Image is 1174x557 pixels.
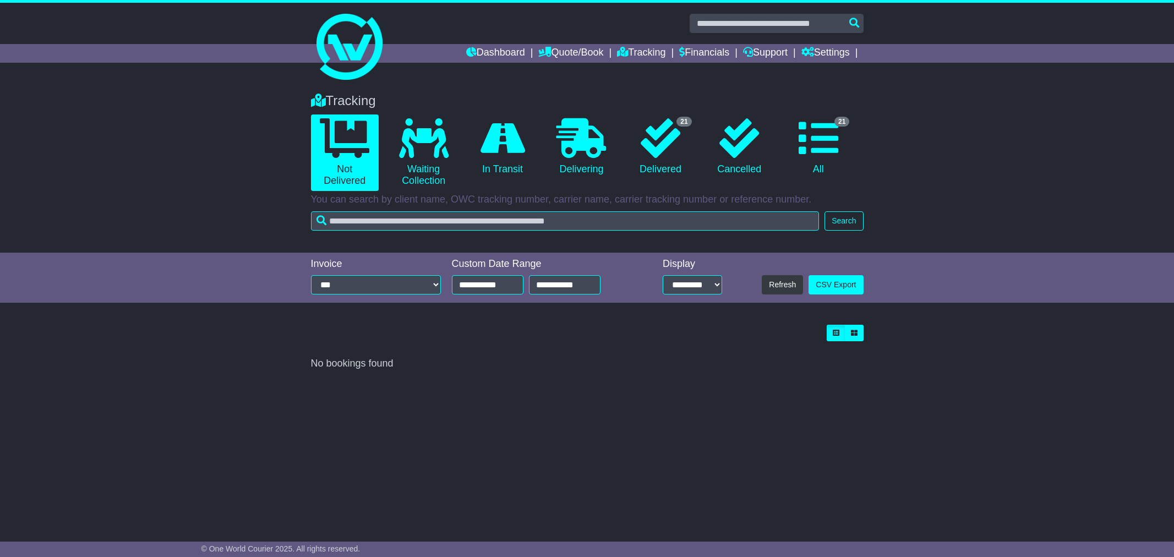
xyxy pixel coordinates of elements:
[305,93,869,109] div: Tracking
[762,275,803,294] button: Refresh
[390,114,457,191] a: Waiting Collection
[466,44,525,63] a: Dashboard
[743,44,788,63] a: Support
[801,44,850,63] a: Settings
[679,44,729,63] a: Financials
[311,194,864,206] p: You can search by client name, OWC tracking number, carrier name, carrier tracking number or refe...
[834,117,849,127] span: 21
[201,544,361,553] span: © One World Courier 2025. All rights reserved.
[663,258,722,270] div: Display
[626,114,694,179] a: 21 Delivered
[676,117,691,127] span: 21
[311,258,441,270] div: Invoice
[538,44,603,63] a: Quote/Book
[809,275,863,294] a: CSV Export
[311,358,864,370] div: No bookings found
[706,114,773,179] a: Cancelled
[311,114,379,191] a: Not Delivered
[824,211,863,231] button: Search
[548,114,615,179] a: Delivering
[452,258,629,270] div: Custom Date Range
[468,114,536,179] a: In Transit
[617,44,665,63] a: Tracking
[784,114,852,179] a: 21 All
